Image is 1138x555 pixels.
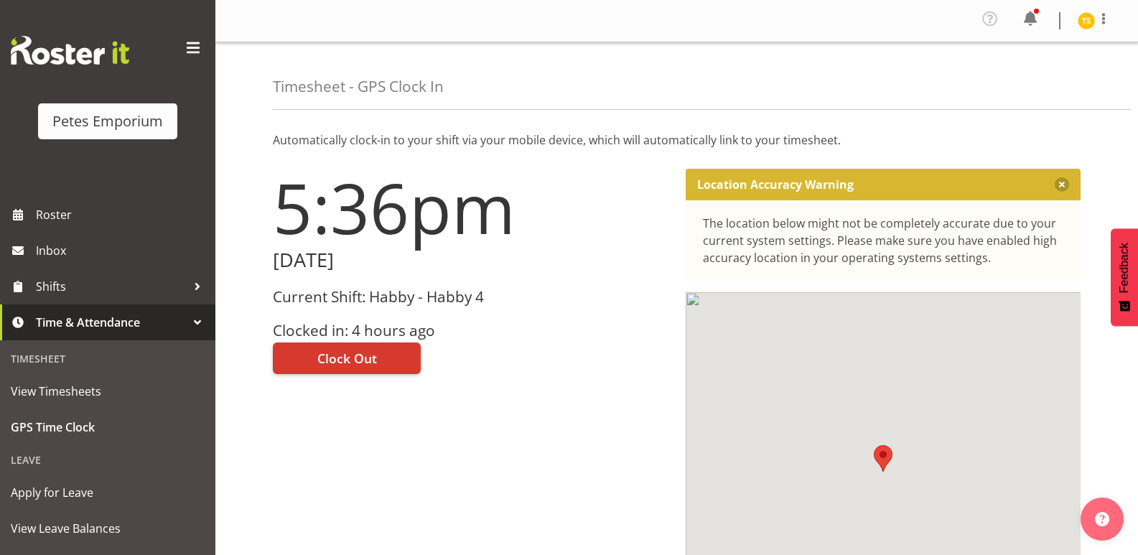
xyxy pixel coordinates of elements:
h3: Current Shift: Habby - Habby 4 [273,289,668,305]
img: tamara-straker11292.jpg [1078,12,1095,29]
span: GPS Time Clock [11,416,205,438]
a: View Leave Balances [4,510,212,546]
h2: [DATE] [273,249,668,271]
a: View Timesheets [4,373,212,409]
span: Inbox [36,240,208,261]
a: GPS Time Clock [4,409,212,445]
p: Location Accuracy Warning [697,177,854,192]
span: Clock Out [317,349,377,368]
span: Time & Attendance [36,312,187,333]
span: View Timesheets [11,381,205,402]
div: The location below might not be completely accurate due to your current system settings. Please m... [703,215,1064,266]
h1: 5:36pm [273,169,668,246]
div: Petes Emporium [52,111,163,132]
div: Timesheet [4,344,212,373]
p: Automatically clock-in to your shift via your mobile device, which will automatically link to you... [273,131,1081,149]
button: Clock Out [273,342,421,374]
button: Feedback - Show survey [1111,228,1138,326]
h4: Timesheet - GPS Clock In [273,78,444,95]
img: help-xxl-2.png [1095,512,1109,526]
span: Roster [36,204,208,225]
a: Apply for Leave [4,475,212,510]
div: Leave [4,445,212,475]
h3: Clocked in: 4 hours ago [273,322,668,339]
span: Feedback [1118,243,1131,293]
span: View Leave Balances [11,518,205,539]
span: Shifts [36,276,187,297]
img: Rosterit website logo [11,36,129,65]
span: Apply for Leave [11,482,205,503]
button: Close message [1055,177,1069,192]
